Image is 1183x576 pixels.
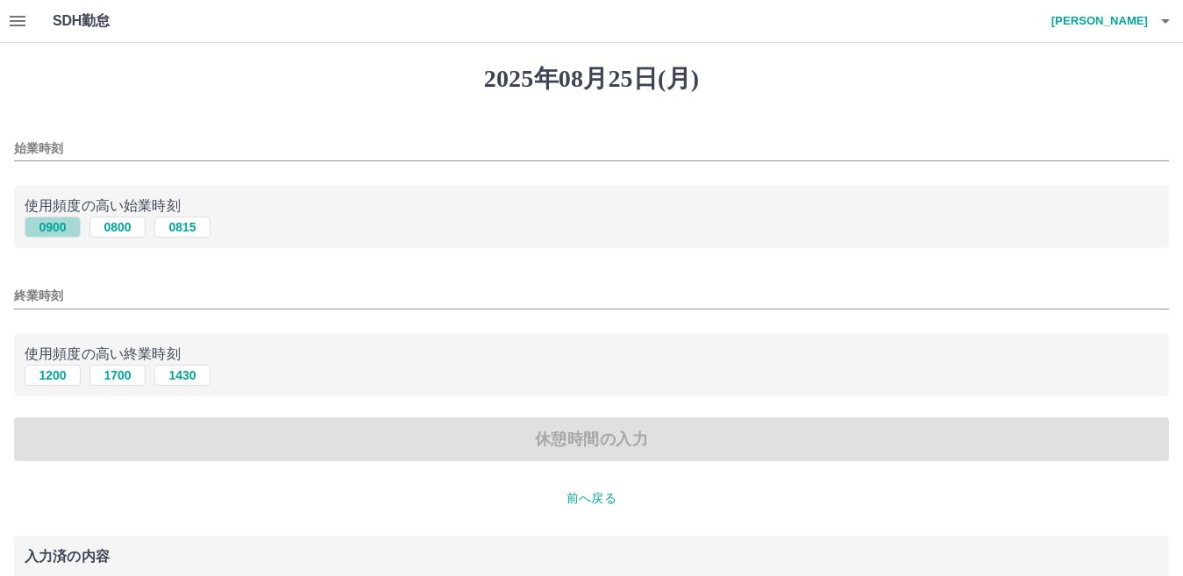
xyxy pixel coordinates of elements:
[154,365,210,386] button: 1430
[89,365,146,386] button: 1700
[154,217,210,238] button: 0815
[25,217,81,238] button: 0900
[25,365,81,386] button: 1200
[89,217,146,238] button: 0800
[25,550,1158,564] p: 入力済の内容
[25,196,1158,217] p: 使用頻度の高い始業時刻
[14,64,1169,94] h1: 2025年08月25日(月)
[25,344,1158,365] p: 使用頻度の高い終業時刻
[14,489,1169,508] p: 前へ戻る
